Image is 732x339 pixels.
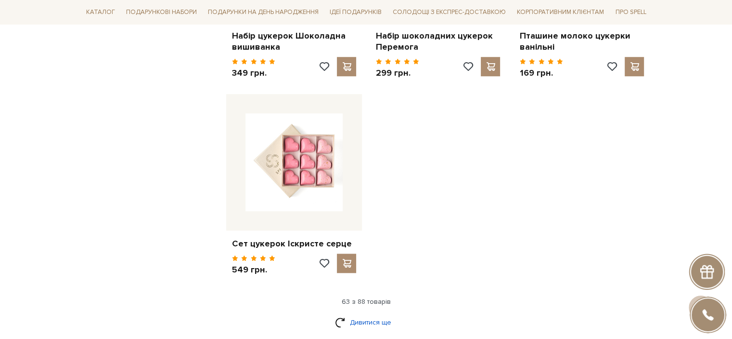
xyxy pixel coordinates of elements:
[232,30,357,53] a: Набір цукерок Шоколадна вишиванка
[78,298,654,306] div: 63 з 88 товарів
[519,30,644,53] a: Пташине молоко цукерки ванільні
[335,314,398,331] a: Дивитися ще
[611,5,650,20] span: Про Spell
[389,4,510,20] a: Солодощі з експрес-доставкою
[326,5,385,20] span: Ідеї подарунків
[122,5,201,20] span: Подарункові набори
[232,68,276,79] p: 349 грн.
[375,68,419,79] p: 299 грн.
[519,68,563,79] p: 169 грн.
[513,4,608,20] a: Корпоративним клієнтам
[82,5,119,20] span: Каталог
[232,238,357,249] a: Сет цукерок Іскристе серце
[375,30,500,53] a: Набір шоколадних цукерок Перемога
[204,5,322,20] span: Подарунки на День народження
[232,264,276,275] p: 549 грн.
